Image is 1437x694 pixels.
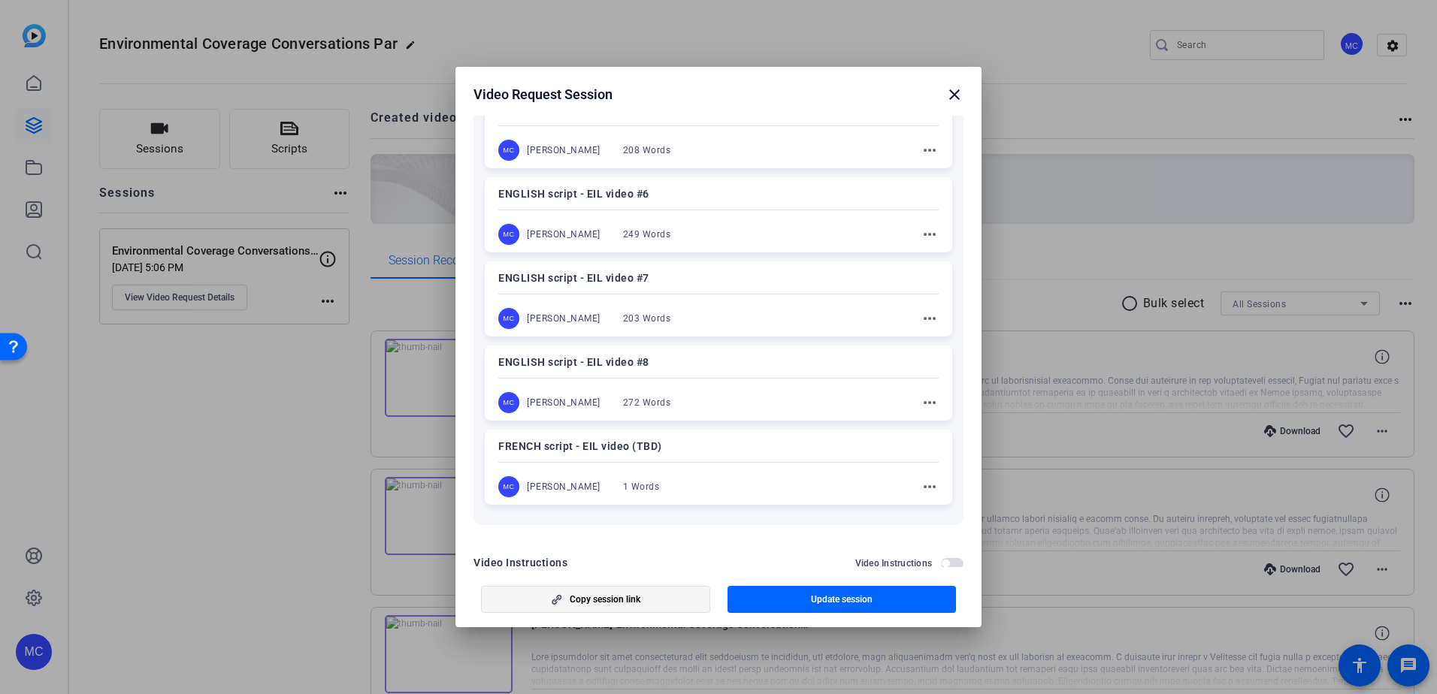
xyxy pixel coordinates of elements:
[527,312,601,324] div: [PERSON_NAME]
[570,593,640,605] span: Copy session link
[498,308,519,329] div: MC
[945,86,964,104] mat-icon: close
[527,397,601,409] div: [PERSON_NAME]
[527,144,601,156] div: [PERSON_NAME]
[855,557,933,569] h2: Video Instructions
[623,228,671,240] div: 249 Words
[811,593,873,605] span: Update session
[473,554,567,572] div: Video Instructions
[921,141,939,159] mat-icon: more_horiz
[527,228,601,240] div: [PERSON_NAME]
[527,481,601,493] div: [PERSON_NAME]
[623,312,671,324] div: 203 Words
[728,586,957,613] button: Update session
[481,586,710,613] button: Copy session link
[498,437,939,455] p: FRENCH script - EIL video (TBD)
[921,478,939,496] mat-icon: more_horiz
[498,476,519,497] div: MC
[623,397,671,409] div: 272 Words
[498,353,939,371] p: ENGLISH script - EIL video #8
[498,224,519,245] div: MC
[498,185,939,203] p: ENGLISH script - EIL video #6
[498,392,519,413] div: MC
[921,394,939,412] mat-icon: more_horiz
[921,309,939,327] mat-icon: more_horiz
[623,144,671,156] div: 208 Words
[498,269,939,287] p: ENGLISH script - EIL video #7
[623,481,660,493] div: 1 Words
[498,140,519,161] div: MC
[473,86,964,104] div: Video Request Session
[921,225,939,243] mat-icon: more_horiz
